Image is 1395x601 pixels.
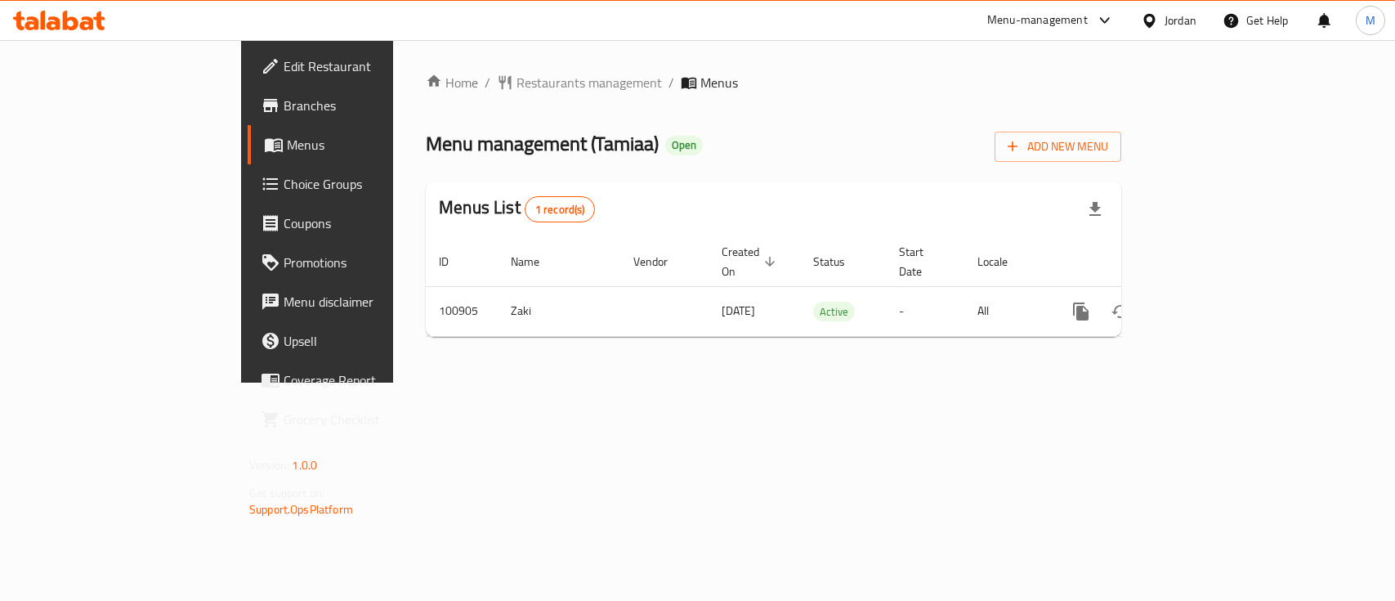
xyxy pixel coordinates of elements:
button: Add New Menu [995,132,1121,162]
h2: Menus List [439,195,595,222]
th: Actions [1048,237,1232,287]
table: enhanced table [426,237,1232,337]
span: Open [665,138,703,152]
nav: breadcrumb [426,73,1121,92]
div: Jordan [1165,11,1196,29]
span: Coverage Report [284,370,461,390]
span: Add New Menu [1008,137,1108,157]
span: ID [439,252,470,271]
a: Branches [248,86,474,125]
span: Upsell [284,331,461,351]
td: Zaki [498,286,620,336]
a: Coupons [248,204,474,243]
a: Promotions [248,243,474,282]
span: Coupons [284,213,461,233]
span: Edit Restaurant [284,56,461,76]
button: Change Status [1101,292,1140,331]
span: M [1366,11,1375,29]
button: more [1062,292,1101,331]
div: Export file [1075,190,1115,229]
li: / [485,73,490,92]
span: Promotions [284,253,461,272]
a: Menu disclaimer [248,282,474,321]
a: Edit Restaurant [248,47,474,86]
span: Menus [287,135,461,155]
span: Status [813,252,866,271]
span: Restaurants management [516,73,662,92]
a: Coverage Report [248,361,474,400]
span: Vendor [633,252,689,271]
span: Name [511,252,561,271]
td: - [886,286,964,336]
span: 1 record(s) [525,202,595,218]
a: Choice Groups [248,164,474,204]
span: 1.0.0 [292,455,317,476]
span: Active [813,303,855,321]
div: Open [665,136,703,155]
span: Choice Groups [284,174,461,194]
span: Menu management ( Tamiaa ) [426,125,659,162]
a: Support.OpsPlatform [249,499,353,520]
span: Branches [284,96,461,115]
span: Grocery Checklist [284,410,461,429]
span: Get support on: [249,482,324,504]
a: Restaurants management [497,73,662,92]
li: / [668,73,674,92]
a: Menus [248,125,474,164]
div: Menu-management [987,11,1088,30]
div: Total records count [525,196,596,222]
span: Version: [249,455,289,476]
a: Grocery Checklist [248,400,474,439]
span: Created On [722,242,780,281]
span: [DATE] [722,300,755,321]
span: Menu disclaimer [284,292,461,312]
span: Menus [700,73,738,92]
a: Upsell [248,321,474,361]
span: Start Date [899,242,945,281]
td: All [964,286,1048,336]
span: Locale [977,252,1029,271]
